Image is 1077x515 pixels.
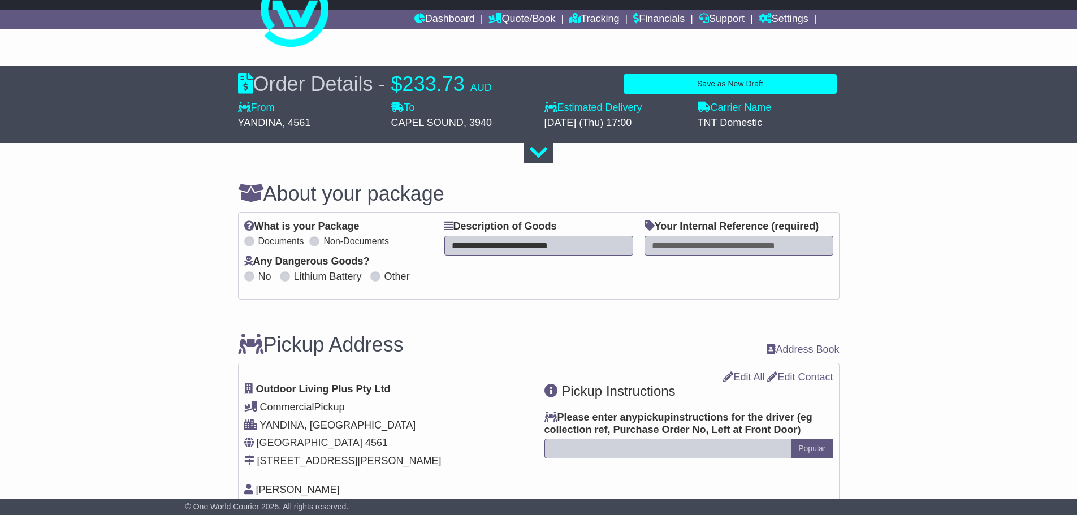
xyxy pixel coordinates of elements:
[638,412,671,423] span: pickup
[699,10,745,29] a: Support
[259,419,416,431] span: YANDINA, [GEOGRAPHIC_DATA]
[488,10,555,29] a: Quote/Book
[633,10,685,29] a: Financials
[470,82,492,93] span: AUD
[238,117,283,128] span: YANDINA
[282,117,310,128] span: , 4561
[444,220,557,233] label: Description of Goods
[323,236,389,246] label: Non-Documents
[391,117,464,128] span: CAPEL SOUND
[544,117,686,129] div: [DATE] (Thu) 17:00
[244,401,533,414] div: Pickup
[238,72,492,96] div: Order Details -
[244,220,360,233] label: What is your Package
[260,401,314,413] span: Commercial
[257,437,362,448] span: [GEOGRAPHIC_DATA]
[391,72,403,96] span: $
[723,371,764,383] a: Edit All
[561,383,675,399] span: Pickup Instructions
[258,236,304,246] label: Documents
[384,271,410,283] label: Other
[244,256,370,268] label: Any Dangerous Goods?
[365,437,388,448] span: 4561
[698,117,840,129] div: TNT Domestic
[414,10,475,29] a: Dashboard
[624,74,836,94] button: Save as New Draft
[391,102,415,114] label: To
[569,10,619,29] a: Tracking
[759,10,808,29] a: Settings
[464,117,492,128] span: , 3940
[698,102,772,114] label: Carrier Name
[645,220,819,233] label: Your Internal Reference (required)
[256,484,340,495] span: [PERSON_NAME]
[238,334,404,356] h3: Pickup Address
[257,455,442,468] div: [STREET_ADDRESS][PERSON_NAME]
[767,344,839,356] a: Address Book
[544,102,686,114] label: Estimated Delivery
[238,183,840,205] h3: About your package
[544,412,833,436] label: Please enter any instructions for the driver ( )
[791,439,833,458] button: Popular
[185,502,349,511] span: © One World Courier 2025. All rights reserved.
[403,72,465,96] span: 233.73
[238,102,275,114] label: From
[544,412,812,435] span: eg collection ref, Purchase Order No, Left at Front Door
[294,271,362,283] label: Lithium Battery
[256,383,391,395] span: Outdoor Living Plus Pty Ltd
[258,271,271,283] label: No
[767,371,833,383] a: Edit Contact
